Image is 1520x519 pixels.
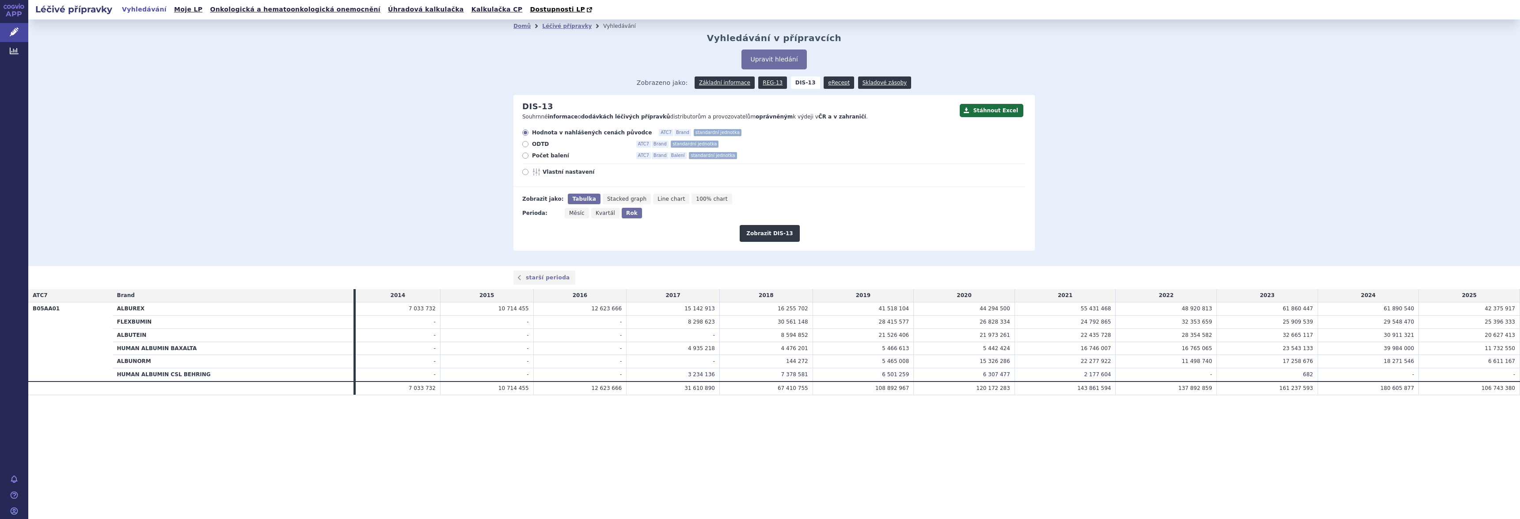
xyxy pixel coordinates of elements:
a: starší perioda [513,271,575,285]
span: ATC7 [636,141,651,148]
span: 11 732 550 [1485,345,1515,351]
span: 16 255 702 [778,305,808,312]
span: - [620,319,622,325]
td: 2024 [1318,289,1419,302]
span: - [527,332,528,338]
span: 5 466 613 [882,345,909,351]
a: Vyhledávání [119,4,169,15]
td: 2019 [813,289,914,302]
span: 7 033 732 [409,305,436,312]
span: 16 746 007 [1081,345,1111,351]
span: standardní jednotka [689,152,737,159]
span: 48 920 813 [1182,305,1212,312]
span: Dostupnosti LP [530,6,585,13]
td: 2017 [627,289,720,302]
span: - [434,332,436,338]
span: 10 714 455 [498,385,529,391]
p: Souhrnné o distributorům a provozovatelům k výdeji v . [522,113,955,121]
a: eRecept [824,76,854,89]
h2: DIS-13 [522,102,553,111]
span: 161 237 593 [1279,385,1313,391]
span: 17 258 676 [1283,358,1313,364]
span: Brand [652,141,669,148]
span: 7 033 732 [409,385,436,391]
th: B05AA01 [28,302,113,382]
span: ATC7 [659,129,673,136]
li: Vyhledávání [603,19,647,33]
a: Onkologická a hematoonkologická onemocnění [207,4,383,15]
td: 2022 [1116,289,1217,302]
span: 61 860 447 [1283,305,1313,312]
td: 2018 [719,289,813,302]
span: 5 442 424 [983,345,1010,351]
span: 42 375 917 [1485,305,1515,312]
span: 25 909 539 [1283,319,1313,325]
span: - [713,332,715,338]
span: - [620,358,622,364]
span: 7 378 581 [781,371,808,378]
span: - [434,345,436,351]
span: 12 623 666 [592,385,622,391]
span: 143 861 594 [1077,385,1111,391]
span: Zobrazeno jako: [637,76,688,89]
td: 2021 [1015,289,1116,302]
span: Tabulka [572,196,596,202]
span: Kvartál [596,210,615,216]
span: - [527,371,528,378]
span: 21 526 406 [879,332,909,338]
span: 5 465 008 [882,358,909,364]
span: 144 272 [786,358,808,364]
span: 28 354 582 [1182,332,1212,338]
a: Léčivé přípravky [542,23,592,29]
button: Zobrazit DIS-13 [740,225,799,242]
span: - [527,319,528,325]
a: Dostupnosti LP [527,4,597,16]
span: 12 623 666 [592,305,622,312]
span: ATC7 [636,152,651,159]
span: 4 935 218 [688,345,715,351]
span: Rok [626,210,638,216]
span: - [1412,371,1414,378]
th: HUMAN ALBUMIN BAXALTA [113,342,353,355]
a: Úhradová kalkulačka [385,4,467,15]
h2: Léčivé přípravky [28,3,119,15]
div: Perioda: [522,208,560,218]
span: 29 548 470 [1384,319,1414,325]
span: 22 277 922 [1081,358,1111,364]
span: - [434,319,436,325]
strong: informace [548,114,578,120]
span: 16 765 065 [1182,345,1212,351]
span: 10 714 455 [498,305,529,312]
a: Základní informace [695,76,755,89]
span: 2 177 604 [1084,371,1111,378]
span: 4 476 201 [781,345,808,351]
button: Stáhnout Excel [960,104,1023,117]
span: 44 294 500 [980,305,1010,312]
span: Brand [674,129,691,136]
span: 32 665 117 [1283,332,1313,338]
strong: ČR a v zahraničí [818,114,866,120]
span: - [1210,371,1212,378]
span: 25 396 333 [1485,319,1515,325]
span: 108 892 967 [875,385,909,391]
strong: oprávněným [756,114,793,120]
span: 106 743 380 [1482,385,1515,391]
span: - [527,358,528,364]
span: Hodnota v nahlášených cenách původce [532,129,652,136]
span: 682 [1303,371,1313,378]
span: - [620,345,622,351]
span: Počet balení [532,152,629,159]
span: 22 435 728 [1081,332,1111,338]
span: - [434,371,436,378]
span: 6 501 259 [882,371,909,378]
span: 6 307 477 [983,371,1010,378]
div: Zobrazit jako: [522,194,563,204]
span: Vlastní nastavení [543,168,640,176]
span: 26 828 334 [980,319,1010,325]
span: 180 605 877 [1380,385,1414,391]
strong: DIS-13 [791,76,820,89]
td: 2023 [1217,289,1318,302]
span: 20 627 413 [1485,332,1515,338]
span: 120 172 283 [977,385,1010,391]
span: ATC7 [33,292,48,298]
